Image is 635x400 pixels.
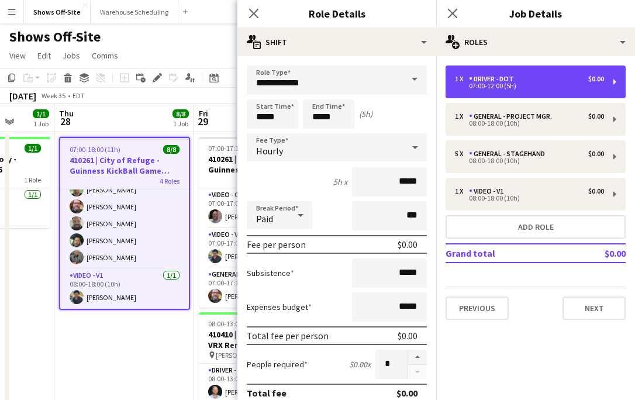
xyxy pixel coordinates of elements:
[455,112,469,120] div: 1 x
[455,83,604,89] div: 07:00-12:00 (5h)
[446,215,626,239] button: Add role
[9,28,101,46] h1: Shows Off-Site
[588,150,604,158] div: $0.00
[160,177,180,185] span: 4 Roles
[208,319,256,328] span: 08:00-13:00 (5h)
[237,28,436,56] div: Shift
[59,108,74,119] span: Thu
[163,145,180,154] span: 8/8
[24,175,41,184] span: 1 Role
[247,302,312,312] label: Expenses budget
[25,144,41,153] span: 1/1
[199,268,330,308] app-card-role: General - Project Mgr.1/107:00-17:15 (10h15m)[PERSON_NAME]
[455,120,604,126] div: 08:00-18:00 (10h)
[37,50,51,61] span: Edit
[9,50,26,61] span: View
[256,213,273,225] span: Paid
[172,109,189,118] span: 8/8
[237,6,436,21] h3: Role Details
[216,351,289,360] span: [PERSON_NAME] Galeria
[469,150,550,158] div: General - Stagehand
[588,112,604,120] div: $0.00
[455,150,469,158] div: 5 x
[33,48,56,63] a: Edit
[247,268,294,278] label: Subsistence
[199,154,330,175] h3: 410261 | City of Refuge - Guinness KickBall Game
[256,145,283,157] span: Hourly
[469,75,518,83] div: Driver - DOT
[208,144,272,153] span: 07:00-17:15 (10h15m)
[408,350,427,365] button: Increase
[359,109,372,119] div: (5h)
[469,112,557,120] div: General - Project Mgr.
[247,239,306,250] div: Fee per person
[70,145,120,154] span: 07:00-18:00 (11h)
[5,48,30,63] a: View
[60,269,189,309] app-card-role: Video - V11/108:00-18:00 (10h)[PERSON_NAME]
[469,187,508,195] div: Video - V1
[247,387,287,399] div: Total fee
[73,91,85,100] div: EDT
[92,50,118,61] span: Comms
[588,187,604,195] div: $0.00
[173,119,188,128] div: 1 Job
[197,115,208,128] span: 29
[87,48,123,63] a: Comms
[333,177,347,187] div: 5h x
[60,155,189,176] h3: 410261 | City of Refuge - Guinness KickBall Game Load In
[436,6,635,21] h3: Job Details
[349,359,371,370] div: $0.00 x
[446,296,509,320] button: Previous
[398,239,417,250] div: $0.00
[436,28,635,56] div: Roles
[33,119,49,128] div: 1 Job
[199,137,330,308] app-job-card: 07:00-17:15 (10h15m)3/3410261 | City of Refuge - Guinness KickBall Game3 RolesVideo - Cam Op1/107...
[571,244,626,263] td: $0.00
[247,359,308,370] label: People required
[199,228,330,268] app-card-role: Video - V11/107:00-17:00 (10h)[PERSON_NAME]
[455,195,604,201] div: 08:00-18:00 (10h)
[588,75,604,83] div: $0.00
[57,115,74,128] span: 28
[33,109,49,118] span: 1/1
[63,50,80,61] span: Jobs
[455,75,469,83] div: 1 x
[396,387,417,399] div: $0.00
[199,188,330,228] app-card-role: Video - Cam Op1/107:00-17:00 (10h)[PERSON_NAME]
[24,1,91,23] button: Shows Off-Site
[446,244,571,263] td: Grand total
[91,1,178,23] button: Warehouse Scheduling
[9,90,36,102] div: [DATE]
[39,91,68,100] span: Week 35
[59,137,190,310] app-job-card: 07:00-18:00 (11h)8/8410261 | City of Refuge - Guinness KickBall Game Load In4 Roles08:00-18:00 (1...
[562,296,626,320] button: Next
[60,161,189,269] app-card-role: General - Stagehand5/508:00-18:00 (10h)[PERSON_NAME][PERSON_NAME][PERSON_NAME][PERSON_NAME][PERSO...
[199,108,208,119] span: Fri
[58,48,85,63] a: Jobs
[247,330,329,342] div: Total fee per person
[455,187,469,195] div: 1 x
[455,158,604,164] div: 08:00-18:00 (10h)
[398,330,417,342] div: $0.00
[199,329,330,350] h3: 410410 | [PERSON_NAME] LLC - VRX Rental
